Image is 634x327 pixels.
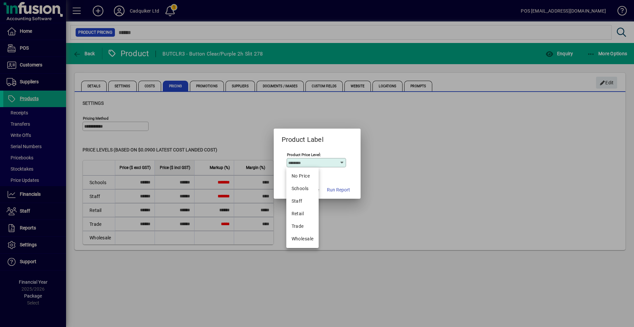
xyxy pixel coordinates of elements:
mat-label: Product Price Level: [287,152,321,157]
span: No Price [292,173,314,180]
mat-option: Wholesale [286,233,319,245]
div: Trade [292,223,314,230]
mat-option: Retail [286,208,319,220]
h2: Product Label [274,129,332,145]
span: Run Report [327,186,350,193]
div: Staff [292,198,314,205]
div: Retail [292,210,314,217]
div: Schools [292,185,314,192]
button: Run Report [324,184,353,196]
mat-option: Staff [286,195,319,208]
mat-option: Schools [286,183,319,195]
mat-option: Trade [286,220,319,233]
div: Wholesale [292,235,314,242]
